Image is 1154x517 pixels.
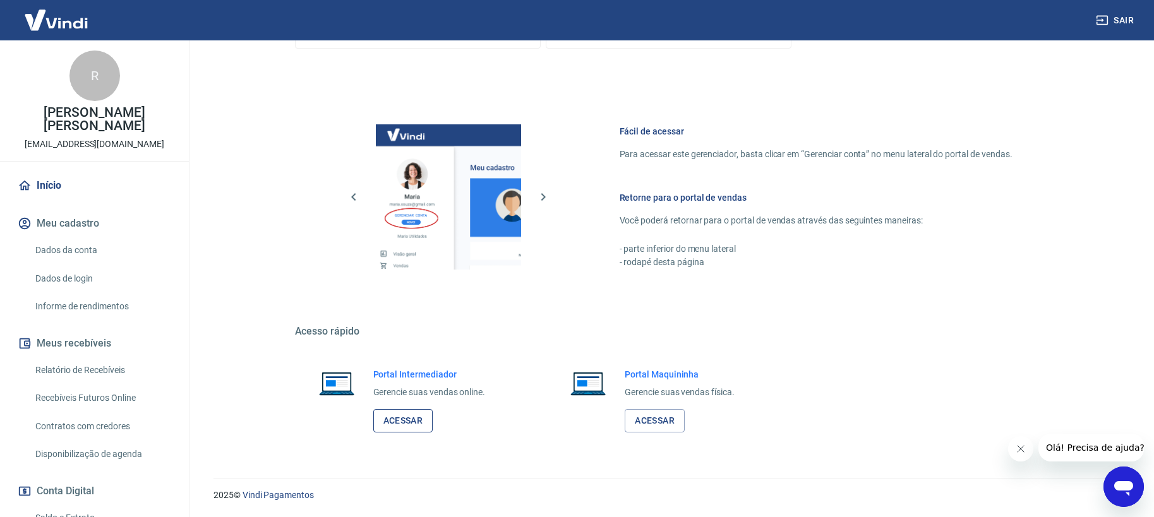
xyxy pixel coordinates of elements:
button: Meu cadastro [15,210,174,237]
p: Gerencie suas vendas online. [373,386,486,399]
h6: Fácil de acessar [620,125,1013,138]
a: Recebíveis Futuros Online [30,385,174,411]
a: Informe de rendimentos [30,294,174,319]
p: Gerencie suas vendas física. [625,386,735,399]
img: Imagem de um notebook aberto [562,368,615,398]
h6: Retorne para o portal de vendas [620,191,1013,204]
a: Vindi Pagamentos [243,490,314,500]
a: Contratos com credores [30,413,174,439]
a: Disponibilização de agenda [30,441,174,467]
a: Acessar [625,409,685,432]
h5: Acesso rápido [295,325,1043,338]
img: Imagem de um notebook aberto [310,368,363,398]
p: Você poderá retornar para o portal de vendas através das seguintes maneiras: [620,214,1013,227]
iframe: Botão para abrir a janela de mensagens [1103,466,1144,507]
a: Relatório de Recebíveis [30,357,174,383]
p: - parte inferior do menu lateral [620,242,1013,256]
p: [EMAIL_ADDRESS][DOMAIN_NAME] [25,138,164,151]
a: Dados de login [30,266,174,292]
button: Sair [1093,9,1139,32]
button: Meus recebíveis [15,330,174,357]
h6: Portal Intermediador [373,368,486,381]
button: Conta Digital [15,477,174,505]
a: Dados da conta [30,237,174,263]
a: Acessar [373,409,433,432]
div: R [69,51,120,101]
a: Início [15,172,174,199]
h6: Portal Maquininha [625,368,735,381]
img: Imagem da dashboard mostrando o botão de gerenciar conta na sidebar no lado esquerdo [376,124,521,270]
iframe: Fechar mensagem [1008,436,1033,461]
img: Vindi [15,1,97,39]
p: 2025 © [213,489,1124,502]
p: Para acessar este gerenciador, basta clicar em “Gerenciar conta” no menu lateral do portal de ven... [620,148,1013,161]
p: - rodapé desta página [620,256,1013,269]
iframe: Mensagem da empresa [1038,434,1144,461]
p: [PERSON_NAME] [PERSON_NAME] [10,106,179,133]
span: Olá! Precisa de ajuda? [8,9,106,19]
